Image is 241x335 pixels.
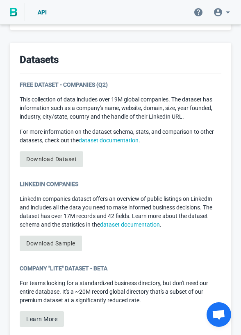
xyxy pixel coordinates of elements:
[20,81,221,89] div: Free Dataset - Companies (Q2)
[10,8,17,17] img: BigPicture.io
[20,279,221,305] p: For teams looking for a standardized business directory, but don't need our entire database. It's...
[20,311,64,327] button: Learn More
[20,180,221,188] div: LinkedIn Companies
[207,302,231,327] div: Open chat
[38,9,47,16] span: API
[20,195,221,229] p: LinkedIn companies dataset offers an overview of public listings on LinkedIn and includes all the...
[20,264,221,272] div: Company "Lite" Dataset - Beta
[79,137,139,144] a: dataset documentation
[20,128,221,145] p: For more information on the dataset schema, stats, and comparison to other datasets, check out the .
[20,236,82,251] a: Download Sample
[20,95,221,121] p: This collection of data includes over 19M global companies. The dataset has information such as a...
[20,53,59,67] h3: Datasets
[20,151,83,167] a: Download Dataset
[100,221,160,228] a: dataset documentation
